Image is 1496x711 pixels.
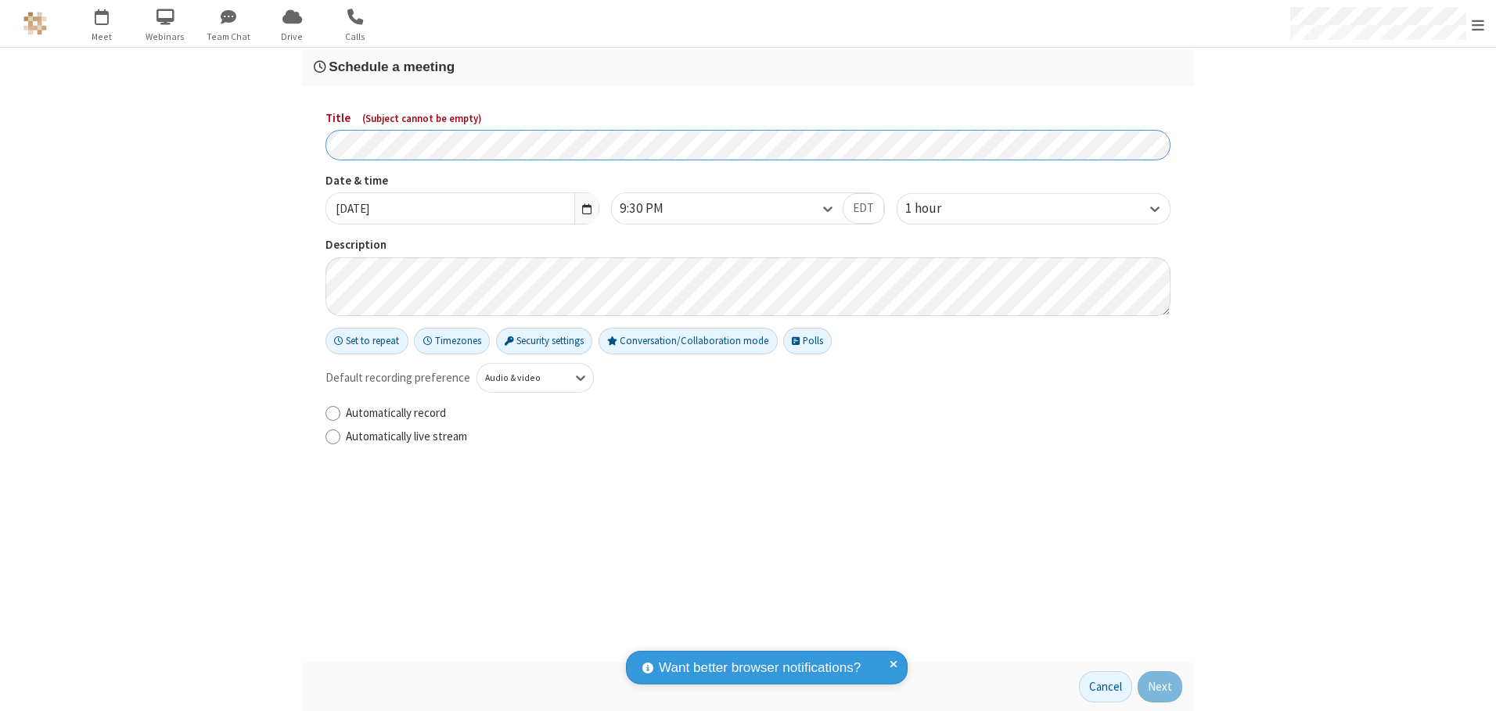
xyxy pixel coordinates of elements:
span: Drive [263,30,322,44]
div: 9:30 PM [620,199,690,219]
button: Next [1138,671,1182,702]
button: Polls [783,328,832,354]
img: QA Selenium DO NOT DELETE OR CHANGE [23,12,47,35]
span: Default recording preference [325,369,470,387]
span: ( Subject cannot be empty ) [362,112,482,125]
label: Automatically record [346,404,1171,422]
div: Audio & video [485,371,559,385]
span: Meet [73,30,131,44]
span: Schedule a meeting [329,59,455,74]
span: Calls [326,30,385,44]
button: EDT [843,193,884,224]
span: Webinars [136,30,195,44]
label: Date & time [325,172,599,190]
span: Team Chat [200,30,258,44]
label: Description [325,236,1171,254]
span: Want better browser notifications? [659,658,861,678]
div: 1 hour [905,199,968,219]
label: Automatically live stream [346,428,1171,446]
button: Conversation/Collaboration mode [599,328,778,354]
button: Timezones [414,328,490,354]
button: Cancel [1079,671,1132,702]
label: Title [325,110,1171,127]
button: Set to repeat [325,328,408,354]
button: Security settings [496,328,593,354]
